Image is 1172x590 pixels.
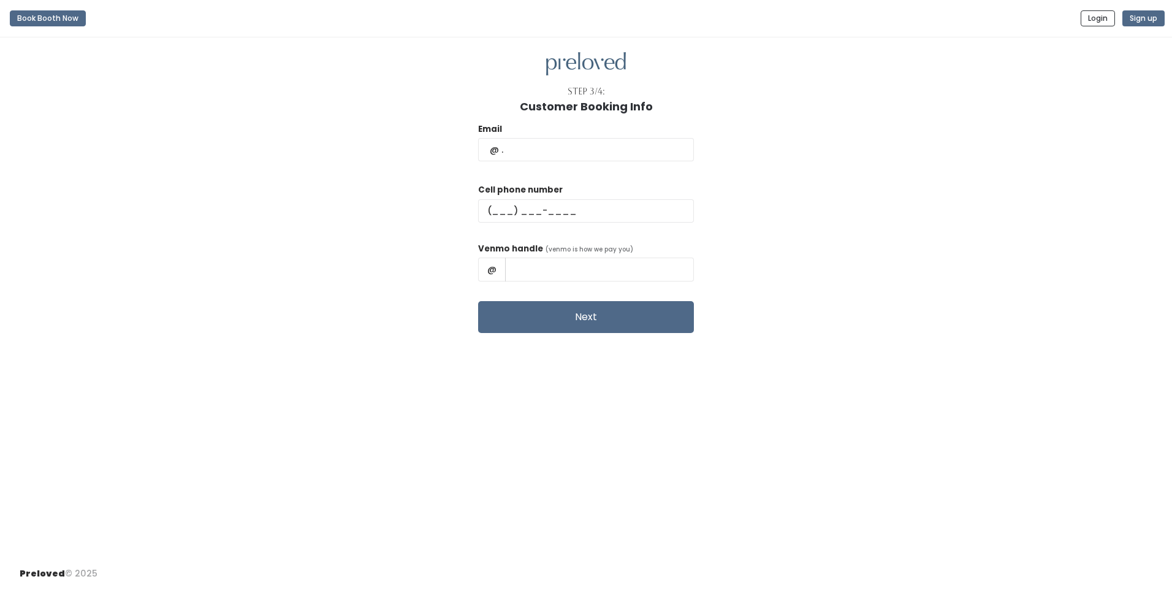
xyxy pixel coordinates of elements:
button: Next [478,301,694,333]
span: (venmo is how we pay you) [546,245,633,254]
input: @ . [478,138,694,161]
button: Login [1081,10,1115,26]
button: Sign up [1122,10,1165,26]
input: (___) ___-____ [478,199,694,223]
img: preloved logo [546,52,626,76]
div: © 2025 [20,557,97,580]
label: Email [478,123,502,136]
button: Book Booth Now [10,10,86,26]
h1: Customer Booking Info [520,101,653,113]
label: Cell phone number [478,184,563,196]
a: Book Booth Now [10,5,86,32]
span: @ [478,258,506,281]
label: Venmo handle [478,243,543,255]
div: Step 3/4: [568,85,605,98]
span: Preloved [20,567,65,580]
